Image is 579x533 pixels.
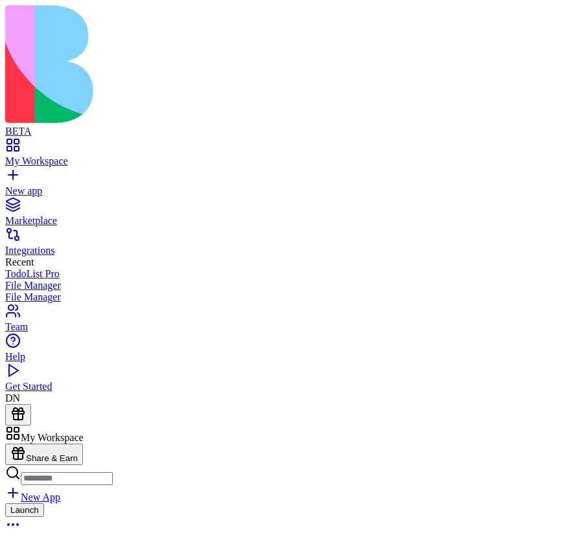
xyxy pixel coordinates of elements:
a: File Manager [5,291,574,303]
div: Get Started [5,381,574,392]
a: BETA [5,114,574,137]
div: Integrations [5,245,574,256]
div: Marketplace [5,215,574,227]
a: TodoList Pro [5,268,574,280]
a: Marketplace [5,203,574,227]
button: Launch [5,503,44,517]
div: Team [5,321,574,333]
button: Share & Earn [5,444,83,465]
img: logo [5,5,526,123]
span: Recent [5,256,34,267]
a: File Manager [5,280,574,291]
div: My Workspace [5,155,574,167]
span: Share & Earn [26,453,78,463]
div: Help [5,351,574,363]
a: Integrations [5,233,574,256]
a: Get Started [5,369,574,392]
span: DN [5,392,20,403]
a: New App [5,492,60,503]
a: New app [5,174,574,197]
span: My Workspace [21,432,84,443]
a: My Workspace [5,144,574,167]
div: New app [5,185,574,197]
div: BETA [5,126,574,137]
a: Help [5,339,574,363]
a: Team [5,310,574,333]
